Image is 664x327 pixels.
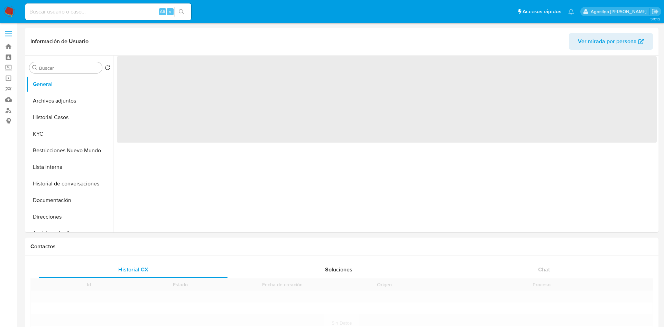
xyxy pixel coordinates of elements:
a: Notificaciones [568,9,574,15]
h1: Contactos [30,243,653,250]
button: Restricciones Nuevo Mundo [27,142,113,159]
span: Alt [160,8,165,15]
button: Archivos adjuntos [27,93,113,109]
span: Chat [538,266,550,273]
span: ‌ [117,56,657,143]
button: KYC [27,126,113,142]
button: Anticipos de dinero [27,225,113,242]
input: Buscar [39,65,99,71]
button: General [27,76,113,93]
button: Historial de conversaciones [27,175,113,192]
button: search-icon [174,7,188,17]
span: s [169,8,171,15]
button: Volver al orden por defecto [105,65,110,73]
h1: Información de Usuario [30,38,89,45]
button: Buscar [32,65,38,70]
input: Buscar usuario o caso... [25,7,191,16]
button: Ver mirada por persona [569,33,653,50]
button: Documentación [27,192,113,209]
p: agostina.faruolo@mercadolibre.com [591,8,649,15]
a: Salir [652,8,659,15]
button: Historial Casos [27,109,113,126]
span: Ver mirada por persona [578,33,637,50]
button: Direcciones [27,209,113,225]
button: Lista Interna [27,159,113,175]
span: Accesos rápidos [523,8,561,15]
span: Soluciones [325,266,352,273]
span: Historial CX [118,266,148,273]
